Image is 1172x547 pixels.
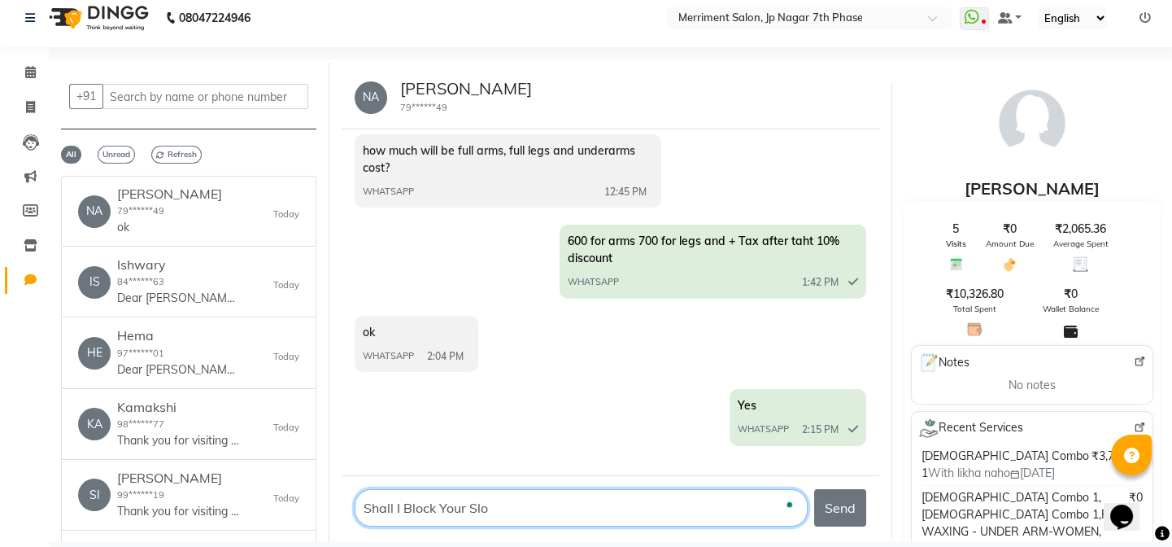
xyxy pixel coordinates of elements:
button: +91 [69,84,103,109]
textarea: To enrich screen reader interactions, please activate Accessibility in Grammarly extension settings [355,489,808,527]
h6: [PERSON_NAME] [117,186,222,202]
span: WHATSAPP [363,185,414,199]
img: Amount Due Icon [1002,256,1017,273]
span: ₹2,065.36 [1055,221,1106,238]
span: Amount Due [986,238,1034,250]
span: WHATSAPP [363,349,414,363]
span: ₹0 [1064,286,1078,303]
p: Thank you for visiting Merriment salon! We hope you had a great experience. Get your bill On [DOM... [117,432,239,449]
span: Total Spent [953,303,996,315]
h6: Ishwary [117,257,239,273]
span: Wallet Balance [1043,303,1099,315]
small: Today [273,278,299,292]
input: Search by name or phone number [102,84,308,109]
span: ₹3,772.46 [1091,448,1143,465]
span: 600 for arms 700 for legs and + Tax after taht 10% discount [568,234,839,265]
div: NA [78,195,111,228]
small: Today [273,208,299,221]
button: Send [814,489,866,527]
img: avatar [991,82,1073,164]
span: All [61,146,81,164]
div: SI [78,479,111,511]
h5: [PERSON_NAME] [400,79,532,98]
img: Total Spent Icon [967,322,982,337]
span: Unread [98,146,135,164]
span: ok [363,325,375,339]
small: Today [273,421,299,435]
span: No notes [1009,377,1056,394]
span: Yes [738,398,756,413]
p: ok [117,219,222,236]
h6: [PERSON_NAME] [117,470,239,486]
span: 2:04 PM [427,349,464,364]
span: Refresh [151,146,202,164]
div: HE [78,337,111,370]
div: IS [78,266,111,299]
span: 12:45 PM [604,185,647,199]
div: KA [78,408,111,440]
iframe: chat widget [1104,482,1156,531]
span: 1:42 PM [802,275,839,290]
p: Dear [PERSON_NAME], We are delighted to confirm your appointment at *Merriment Salon - Unisex*, J... [117,361,239,379]
div: NA [355,81,387,114]
span: ₹10,326.80 [946,286,1004,303]
span: ₹0 [1003,221,1017,238]
span: Average Spent [1053,238,1109,250]
h6: Hema [117,328,239,344]
div: [PERSON_NAME] [904,177,1160,201]
span: Recent Services [918,418,1023,438]
h6: Kamakshi [117,400,239,415]
small: Today [273,492,299,505]
span: Visits [946,238,966,250]
small: Today [273,350,299,364]
span: 5 [952,221,959,238]
p: Thank you for visiting Merriment salon! We hope you had a great experience. Get your bill On [DOM... [117,503,239,520]
span: WHATSAPP [568,275,619,289]
span: WHATSAPP [738,422,789,436]
img: Average Spent Icon [1073,256,1088,272]
span: 2:15 PM [802,422,839,437]
span: [DEMOGRAPHIC_DATA] Combo 1 [921,449,1089,480]
span: how much will be full arms, full legs and underarms cost? [363,143,635,175]
span: Notes [918,352,969,374]
p: Dear [PERSON_NAME], We are delighted to confirm your appointment at *Merriment Salon - Unisex*, J... [117,290,239,307]
span: With likha naho [DATE] [928,466,1055,480]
